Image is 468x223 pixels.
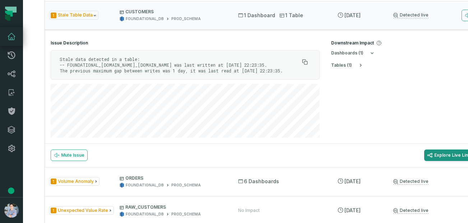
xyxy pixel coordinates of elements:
[51,179,56,184] span: Severity
[344,207,361,213] relative-time: Aug 19, 2025, 11:13 PM EDT
[120,175,225,181] p: ORDERS
[344,178,361,184] relative-time: Aug 19, 2025, 11:13 PM EDT
[60,56,299,73] p: Stale data detected in a table: -- FOUNDATIONAL_[DOMAIN_NAME]_[DOMAIN_NAME] was last written at [...
[8,188,14,194] div: Tooltip anchor
[393,12,428,18] a: Detected live
[120,204,225,210] p: RAW_CUSTOMERS
[279,12,303,19] span: 1 Table
[331,51,363,56] h5: dashboard s ( 1 )
[393,208,428,214] a: Detected live
[331,63,352,68] h5: table s ( 1 )
[393,179,428,185] a: Detected live
[49,206,114,215] span: Issue Type
[331,50,375,56] button: dashboards (1)
[331,62,363,68] button: tables (1)
[51,150,88,161] button: Mute Issue
[4,203,19,218] img: avatar of Alon Nafta
[120,9,225,15] p: CUSTOMERS
[51,40,320,46] h4: Issue Description
[171,16,201,22] div: PROD_SCHEMA
[51,208,56,213] span: Severity
[126,16,164,22] div: FOUNDATIONAL_DB
[49,11,98,20] span: Issue Type
[51,13,56,18] span: Severity
[238,208,260,213] div: No Impact
[238,178,279,185] span: 6 Dashboards
[344,12,361,18] relative-time: Aug 19, 2025, 11:13 PM EDT
[238,12,275,19] span: 1 Dashboard
[49,177,99,186] span: Issue Type
[171,212,201,217] div: PROD_SCHEMA
[126,212,164,217] div: FOUNDATIONAL_DB
[171,182,201,188] div: PROD_SCHEMA
[126,182,164,188] div: FOUNDATIONAL_DB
